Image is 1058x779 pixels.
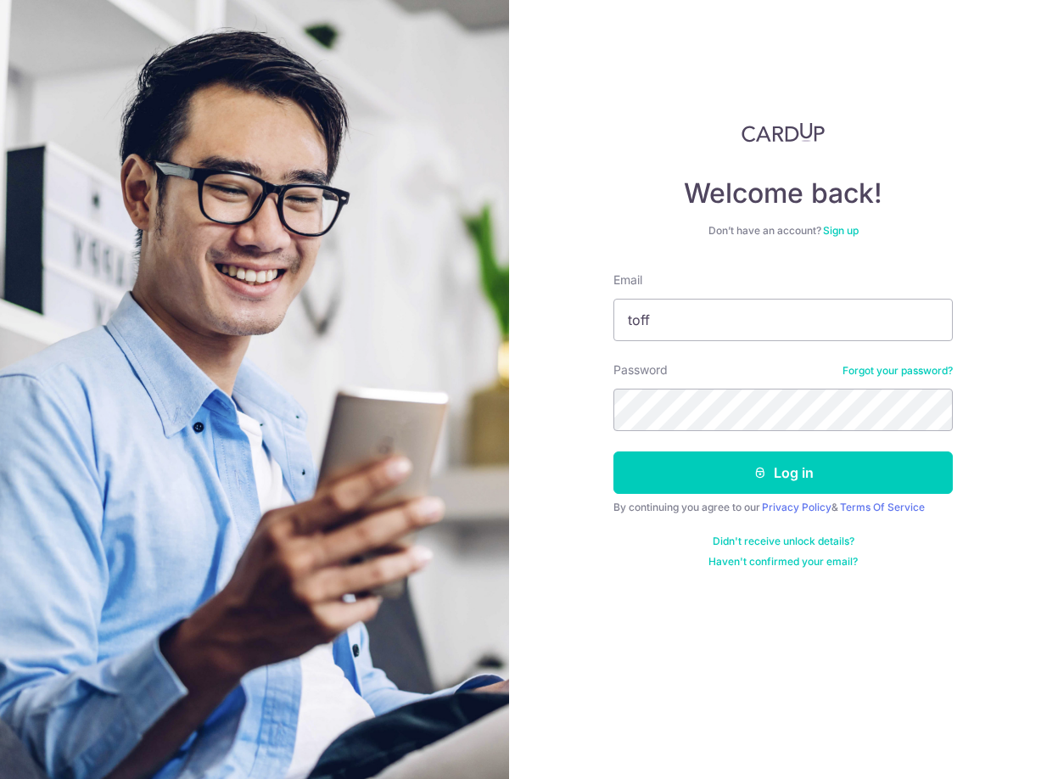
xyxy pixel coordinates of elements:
[842,364,953,378] a: Forgot your password?
[613,501,953,514] div: By continuing you agree to our &
[613,177,953,210] h4: Welcome back!
[613,451,953,494] button: Log in
[840,501,925,513] a: Terms Of Service
[613,272,642,289] label: Email
[742,122,825,143] img: CardUp Logo
[613,224,953,238] div: Don’t have an account?
[713,535,854,548] a: Didn't receive unlock details?
[613,299,953,341] input: Enter your Email
[823,224,859,237] a: Sign up
[708,555,858,569] a: Haven't confirmed your email?
[613,361,668,378] label: Password
[762,501,831,513] a: Privacy Policy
